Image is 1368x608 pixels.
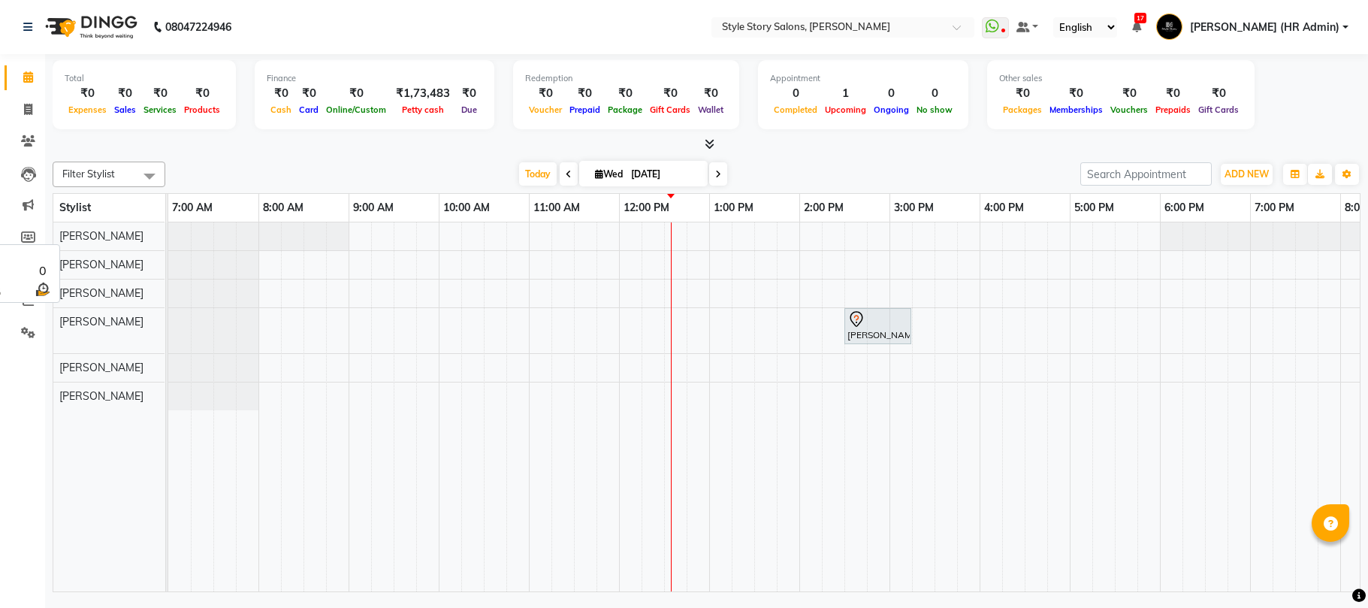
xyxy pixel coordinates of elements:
[525,72,727,85] div: Redemption
[1305,548,1353,593] iframe: chat widget
[65,72,224,85] div: Total
[525,85,566,102] div: ₹0
[591,168,627,180] span: Wed
[59,389,143,403] span: [PERSON_NAME]
[1107,85,1152,102] div: ₹0
[165,6,231,48] b: 08047224946
[110,104,140,115] span: Sales
[1071,197,1118,219] a: 5:00 PM
[999,85,1046,102] div: ₹0
[456,85,482,102] div: ₹0
[180,85,224,102] div: ₹0
[770,72,956,85] div: Appointment
[62,168,115,180] span: Filter Stylist
[620,197,673,219] a: 12:00 PM
[390,85,456,102] div: ₹1,73,483
[1225,168,1269,180] span: ADD NEW
[267,85,295,102] div: ₹0
[1152,104,1194,115] span: Prepaids
[398,104,448,115] span: Petty cash
[59,201,91,214] span: Stylist
[322,85,390,102] div: ₹0
[59,315,143,328] span: [PERSON_NAME]
[267,72,482,85] div: Finance
[1152,85,1194,102] div: ₹0
[1251,197,1298,219] a: 7:00 PM
[140,104,180,115] span: Services
[519,162,557,186] span: Today
[694,104,727,115] span: Wallet
[870,104,913,115] span: Ongoing
[439,197,494,219] a: 10:00 AM
[295,85,322,102] div: ₹0
[168,197,216,219] a: 7:00 AM
[59,258,143,271] span: [PERSON_NAME]
[33,280,52,298] img: wait_time.png
[65,104,110,115] span: Expenses
[295,104,322,115] span: Card
[33,262,52,280] div: 0
[694,85,727,102] div: ₹0
[821,104,870,115] span: Upcoming
[890,197,938,219] a: 3:00 PM
[821,85,870,102] div: 1
[1134,13,1146,23] span: 17
[710,197,757,219] a: 1:00 PM
[59,286,143,300] span: [PERSON_NAME]
[980,197,1028,219] a: 4:00 PM
[59,229,143,243] span: [PERSON_NAME]
[1194,104,1243,115] span: Gift Cards
[846,310,910,342] div: [PERSON_NAME], TK01, 02:30 PM-03:15 PM, Hair Cut - Master - [DEMOGRAPHIC_DATA]
[458,104,481,115] span: Due
[525,104,566,115] span: Voucher
[38,6,141,48] img: logo
[604,104,646,115] span: Package
[59,361,143,374] span: [PERSON_NAME]
[770,85,821,102] div: 0
[770,104,821,115] span: Completed
[1194,85,1243,102] div: ₹0
[110,85,140,102] div: ₹0
[1221,164,1273,185] button: ADD NEW
[913,85,956,102] div: 0
[322,104,390,115] span: Online/Custom
[646,85,694,102] div: ₹0
[913,104,956,115] span: No show
[1046,85,1107,102] div: ₹0
[1156,14,1182,40] img: Nilofar Ali (HR Admin)
[870,85,913,102] div: 0
[1161,197,1208,219] a: 6:00 PM
[349,197,397,219] a: 9:00 AM
[999,104,1046,115] span: Packages
[999,72,1243,85] div: Other sales
[566,85,604,102] div: ₹0
[800,197,847,219] a: 2:00 PM
[140,85,180,102] div: ₹0
[259,197,307,219] a: 8:00 AM
[566,104,604,115] span: Prepaid
[65,85,110,102] div: ₹0
[604,85,646,102] div: ₹0
[627,163,702,186] input: 2025-09-03
[180,104,224,115] span: Products
[1107,104,1152,115] span: Vouchers
[1132,20,1141,34] a: 17
[1190,20,1339,35] span: [PERSON_NAME] (HR Admin)
[646,104,694,115] span: Gift Cards
[1046,104,1107,115] span: Memberships
[1080,162,1212,186] input: Search Appointment
[267,104,295,115] span: Cash
[530,197,584,219] a: 11:00 AM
